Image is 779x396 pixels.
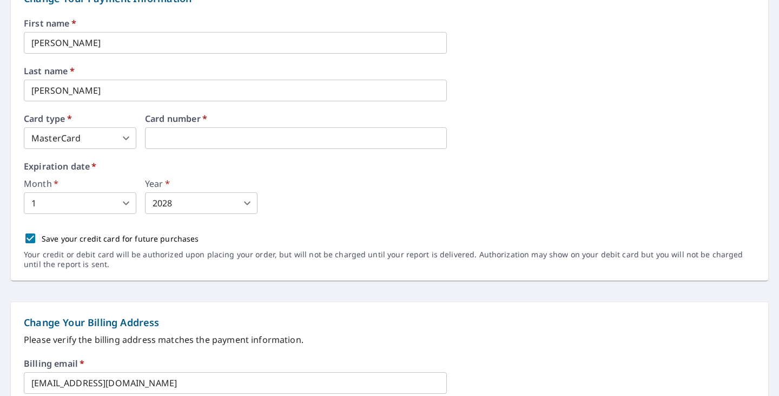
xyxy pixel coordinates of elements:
[145,192,258,214] div: 2028
[42,233,199,244] p: Save your credit card for future purchases
[145,114,447,123] label: Card number
[24,19,755,28] label: First name
[24,127,136,149] div: MasterCard
[24,162,755,171] label: Expiration date
[24,114,136,123] label: Card type
[24,192,136,214] div: 1
[24,315,755,330] p: Change Your Billing Address
[24,359,84,368] label: Billing email
[24,67,755,75] label: Last name
[145,127,447,149] iframe: secure payment field
[24,250,755,269] p: Your credit or debit card will be authorized upon placing your order, but will not be charged unt...
[145,179,258,188] label: Year
[24,333,755,346] p: Please verify the billing address matches the payment information.
[24,179,136,188] label: Month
